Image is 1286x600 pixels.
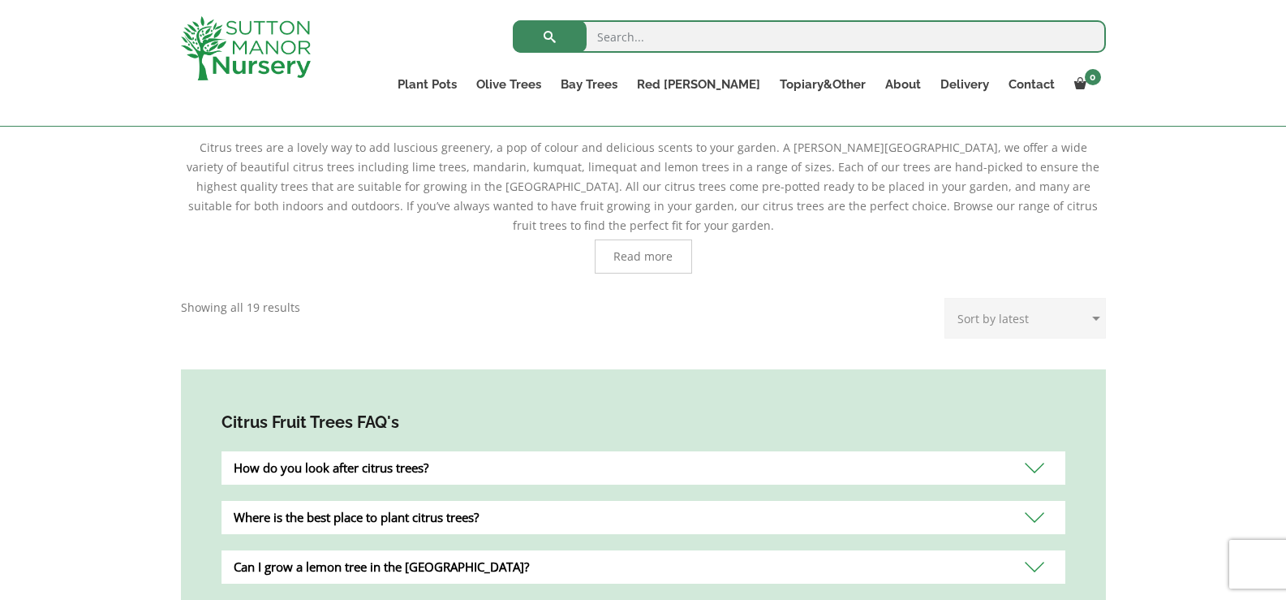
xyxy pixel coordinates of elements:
[770,73,875,96] a: Topiary&Other
[613,251,673,262] span: Read more
[1085,69,1101,85] span: 0
[181,16,311,80] img: logo
[222,550,1065,584] div: Can I grow a lemon tree in the [GEOGRAPHIC_DATA]?
[551,73,627,96] a: Bay Trees
[388,73,467,96] a: Plant Pots
[999,73,1064,96] a: Contact
[513,20,1106,53] input: Search...
[222,410,1065,435] h4: Citrus Fruit Trees FAQ's
[627,73,770,96] a: Red [PERSON_NAME]
[222,451,1065,485] div: How do you look after citrus trees?
[181,298,300,317] p: Showing all 19 results
[931,73,999,96] a: Delivery
[944,298,1106,339] select: Shop order
[467,73,551,96] a: Olive Trees
[875,73,931,96] a: About
[222,501,1065,534] div: Where is the best place to plant citrus trees?
[181,138,1106,274] div: Citrus trees are a lovely way to add luscious greenery, a pop of colour and delicious scents to y...
[1064,73,1106,96] a: 0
